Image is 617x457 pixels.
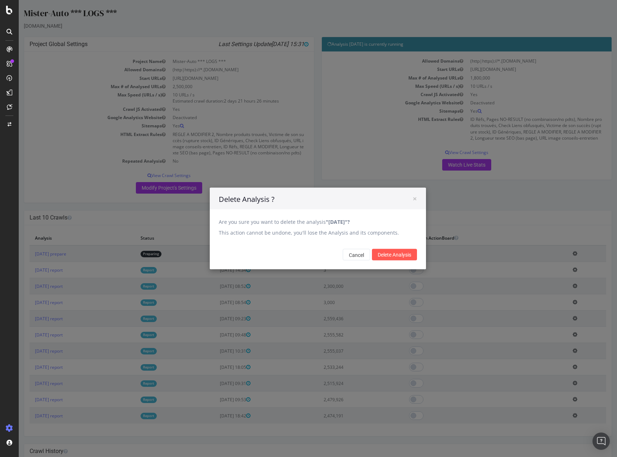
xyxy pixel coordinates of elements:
[353,249,398,261] input: Delete Analysis
[200,194,398,205] h4: Delete Analysis ?
[324,249,351,261] button: Cancel
[200,229,398,236] p: This action cannot be undone, you'll lose the Analysis and its components.
[592,433,610,450] div: Open Intercom Messenger
[307,218,331,225] b: "[DATE]"?
[394,194,398,204] span: ×
[200,218,398,226] p: Are you sure you want to delete the analysis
